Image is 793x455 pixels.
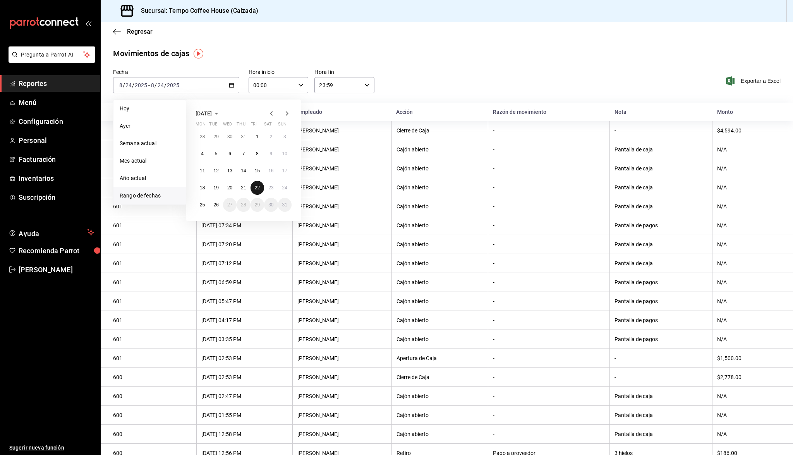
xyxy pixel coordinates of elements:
div: Pantalla de caja [614,393,707,399]
abbr: Sunday [278,122,287,130]
span: Configuración [19,116,94,127]
button: August 2, 2025 [264,130,278,144]
div: [DATE] 02:53 PM [201,374,288,380]
div: Pantalla de caja [614,260,707,266]
div: - [493,355,605,361]
div: - [614,374,707,380]
div: Pantalla de pagos [614,298,707,304]
abbr: July 30, 2025 [227,134,232,139]
button: August 19, 2025 [209,181,223,195]
div: Cajón abierto [396,393,484,399]
div: [PERSON_NAME] [297,374,387,380]
img: Tooltip marker [194,49,203,58]
div: [PERSON_NAME] [297,298,387,304]
abbr: August 21, 2025 [241,185,246,191]
div: - [493,146,605,153]
div: [PERSON_NAME] [297,127,387,134]
span: Año actual [120,174,180,182]
div: - [493,317,605,323]
div: - [614,127,707,134]
button: August 8, 2025 [251,147,264,161]
div: - [493,241,605,247]
div: [PERSON_NAME] [297,222,387,228]
div: N/A [717,241,781,247]
span: Menú [19,97,94,108]
div: 601 [113,260,192,266]
button: July 31, 2025 [237,130,250,144]
abbr: August 11, 2025 [200,168,205,173]
button: July 28, 2025 [196,130,209,144]
div: [DATE] 07:34 PM [201,222,288,228]
div: - [493,127,605,134]
div: 601 [113,203,192,209]
div: N/A [717,222,781,228]
div: [PERSON_NAME] [297,336,387,342]
button: August 10, 2025 [278,147,292,161]
div: N/A [717,279,781,285]
abbr: July 31, 2025 [241,134,246,139]
input: -- [157,82,164,88]
abbr: July 29, 2025 [213,134,218,139]
div: Pantalla de caja [614,431,707,437]
button: August 11, 2025 [196,164,209,178]
div: Pantalla de caja [614,203,707,209]
div: Cajón abierto [396,431,484,437]
button: Exportar a Excel [728,76,781,86]
div: Cajón abierto [396,317,484,323]
span: / [123,82,125,88]
label: Fecha [113,69,239,75]
div: Cajón abierto [396,336,484,342]
div: [PERSON_NAME] [297,165,387,172]
span: Mes actual [120,157,180,165]
button: August 18, 2025 [196,181,209,195]
button: Pregunta a Parrot AI [9,46,95,63]
div: 600 [113,431,192,437]
div: N/A [717,393,781,399]
div: N/A [717,203,781,209]
span: / [164,82,166,88]
abbr: August 25, 2025 [200,202,205,208]
div: [PERSON_NAME] [297,184,387,191]
button: August 3, 2025 [278,130,292,144]
div: N/A [717,260,781,266]
div: Pantalla de caja [614,165,707,172]
a: Pregunta a Parrot AI [5,56,95,64]
div: [PERSON_NAME] [297,203,387,209]
div: [DATE] 01:55 PM [201,412,288,418]
abbr: August 17, 2025 [282,168,287,173]
span: Facturación [19,154,94,165]
div: Pantalla de pagos [614,279,707,285]
input: -- [151,82,154,88]
button: [DATE] [196,109,221,118]
abbr: August 12, 2025 [213,168,218,173]
span: Ayuda [19,228,84,237]
button: August 28, 2025 [237,198,250,212]
input: ---- [134,82,148,88]
abbr: August 29, 2025 [255,202,260,208]
div: [DATE] 04:17 PM [201,317,288,323]
button: August 29, 2025 [251,198,264,212]
div: Pantalla de pagos [614,222,707,228]
div: [PERSON_NAME] [297,431,387,437]
div: [DATE] 02:47 PM [201,393,288,399]
abbr: August 15, 2025 [255,168,260,173]
button: August 9, 2025 [264,147,278,161]
button: August 27, 2025 [223,198,237,212]
button: August 20, 2025 [223,181,237,195]
abbr: Thursday [237,122,245,130]
div: - [493,298,605,304]
button: August 14, 2025 [237,164,250,178]
button: August 16, 2025 [264,164,278,178]
button: August 1, 2025 [251,130,264,144]
abbr: August 1, 2025 [256,134,259,139]
div: Cajón abierto [396,184,484,191]
abbr: Wednesday [223,122,232,130]
input: ---- [166,82,180,88]
abbr: August 20, 2025 [227,185,232,191]
div: N/A [717,412,781,418]
div: 601 [113,317,192,323]
div: Cajón abierto [396,412,484,418]
input: -- [125,82,132,88]
button: August 21, 2025 [237,181,250,195]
